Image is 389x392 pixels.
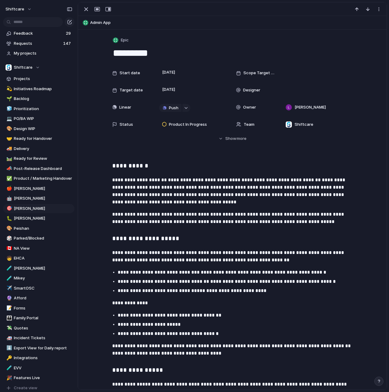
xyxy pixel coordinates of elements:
span: EVV [14,365,72,371]
button: 🎯 [6,206,12,212]
span: shiftcare [6,6,24,12]
span: Show [225,136,236,142]
button: 💸 [6,325,12,331]
div: 🧪 [6,265,11,272]
a: 🎨Peishan [3,224,74,233]
div: 🚚 [6,145,11,152]
a: 🐛[PERSON_NAME] [3,214,74,223]
a: 🤝Ready for Handover [3,134,74,143]
div: 💻PO/BA WIP [3,114,74,123]
div: 🧊 [6,105,11,112]
span: Feedback [14,30,64,37]
span: SmartOSC [14,285,72,291]
span: EHCA [14,255,72,261]
div: 🧪EVV [3,363,74,373]
button: 🎉 [6,375,12,381]
span: Scope Target Date [243,70,275,76]
a: 🔮Afford [3,294,74,303]
div: 🇨🇦 [6,245,11,252]
span: Requests [14,40,61,47]
div: 🎲Parked/Blocked [3,234,74,243]
div: 🛤️Ready for Review [3,154,74,163]
div: 🌱 [6,95,11,102]
span: Start date [120,70,140,76]
span: [DATE] [161,86,177,93]
span: Quotes [14,325,72,331]
a: 🚚Delivery [3,144,74,153]
span: Epic [121,37,129,43]
a: Feedback29 [3,29,74,38]
span: Forms [14,305,72,311]
div: 🤝 [6,135,11,142]
button: 🧪 [6,275,12,281]
a: 🎯[PERSON_NAME] [3,204,74,213]
span: Backlog [14,96,72,102]
span: 29 [66,30,72,37]
div: 🧪 [6,275,11,282]
span: Ready for Review [14,156,72,162]
button: 🚚 [6,146,12,152]
div: 🧪 [6,364,11,371]
a: 🚑Incident Tickets [3,333,74,343]
span: more [237,136,246,142]
button: 💫 [6,86,12,92]
button: 👪 [6,315,12,321]
button: Push [159,104,181,112]
button: Epic [112,36,131,45]
span: [DATE] [161,69,177,76]
span: Initiatives Roadmap [14,86,72,92]
button: Showmore [112,133,353,144]
span: [PERSON_NAME] [14,215,72,221]
a: 💫Initiatives Roadmap [3,84,74,94]
a: 🤖[PERSON_NAME] [3,194,74,203]
button: Admin App [81,18,384,28]
button: 🧒 [6,255,12,261]
button: 🧪 [6,365,12,371]
span: Incident Tickets [14,335,72,341]
span: [PERSON_NAME] [14,186,72,192]
span: Family Portal [14,315,72,321]
span: Peishan [14,225,72,232]
button: ✅ [6,175,12,182]
div: 🧒 [6,255,11,262]
a: 📣Post-Release Dashboard [3,164,74,173]
button: 🌱 [6,96,12,102]
div: 🚑 [6,335,11,342]
div: 🍎 [6,185,11,192]
div: 🐛 [6,215,11,222]
div: 🎯 [6,205,11,212]
span: Linear [119,104,131,110]
div: 🎉Features Live [3,373,74,382]
span: [PERSON_NAME] [295,104,326,110]
button: Shiftcare [3,63,74,72]
a: 🎨Design WIP [3,124,74,133]
span: Prioritization [14,106,72,112]
span: NA View [14,245,72,252]
button: 🔮 [6,295,12,301]
div: 🔮 [6,295,11,302]
span: Push [169,105,178,111]
div: 🤖 [6,195,11,202]
button: 📣 [6,166,12,172]
button: ✈️ [6,285,12,291]
span: Ready for Handover [14,136,72,142]
a: 📝Forms [3,304,74,313]
span: Post-Release Dashboard [14,166,72,172]
div: 🇨🇦NA View [3,244,74,253]
a: 🧒EHCA [3,254,74,263]
button: 🍎 [6,186,12,192]
div: 🧊Prioritization [3,104,74,113]
button: 💻 [6,116,12,122]
span: PO/BA WIP [14,116,72,122]
a: Requests147 [3,39,74,48]
span: Team [244,121,254,128]
span: Create view [14,385,37,391]
span: Export View for Daily report [14,345,72,351]
a: 💸Quotes [3,324,74,333]
button: 🎨 [6,126,12,132]
div: 🎉 [6,375,11,382]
